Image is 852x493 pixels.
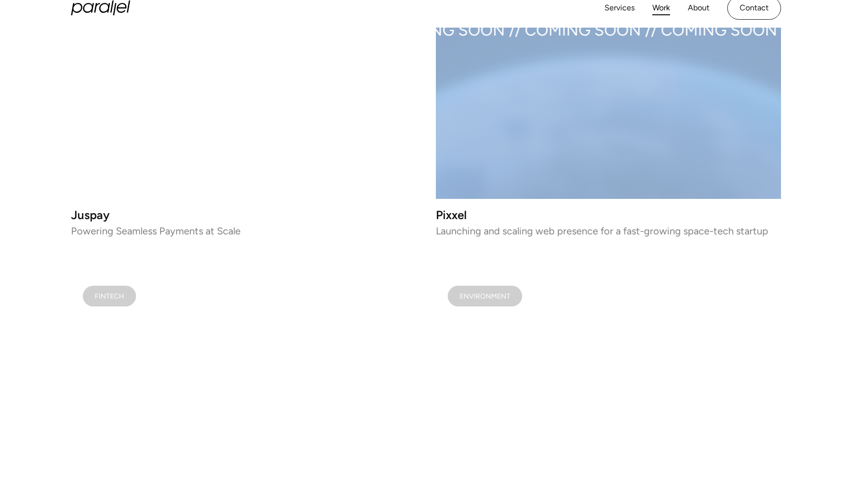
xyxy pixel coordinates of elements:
h3: Juspay [71,211,416,219]
a: Services [604,1,635,15]
a: About [688,1,710,15]
div: ENVIRONMENT [460,294,510,299]
a: home [71,0,130,15]
a: Work [652,1,670,15]
div: FINTECH [95,294,124,299]
p: Powering Seamless Payments at Scale [71,228,416,234]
